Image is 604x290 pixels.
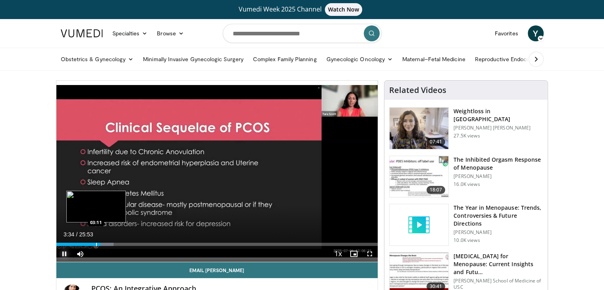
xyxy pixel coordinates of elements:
a: Browse [152,25,189,41]
a: 07:41 Weightloss in [GEOGRAPHIC_DATA] [PERSON_NAME] [PERSON_NAME] 27.5K views [389,107,543,149]
button: Fullscreen [362,246,378,262]
img: video_placeholder_short.svg [390,204,448,246]
p: 10.0K views [453,237,480,244]
a: Gynecologic Oncology [322,51,398,67]
button: Playback Rate [330,246,346,262]
a: 18:07 The Inhibited Orgasm Response of Menopause [PERSON_NAME] 16.0K views [389,156,543,198]
img: VuMedi Logo [61,29,103,37]
button: Enable picture-in-picture mode [346,246,362,262]
span: 07:41 [426,138,446,146]
h3: [MEDICAL_DATA] for Menopause: Current Insights and Futu… [453,252,543,276]
span: 3:34 [64,231,74,238]
span: 18:07 [426,186,446,194]
a: Specialties [108,25,152,41]
p: [PERSON_NAME] [453,229,543,236]
div: Progress Bar [56,243,378,246]
a: Maternal–Fetal Medicine [398,51,470,67]
img: image.jpeg [66,191,126,222]
p: 27.5K views [453,133,480,139]
img: 9983fed1-7565-45be-8934-aef1103ce6e2.150x105_q85_crop-smart_upscale.jpg [390,108,448,149]
a: Obstetrics & Gynecology [56,51,139,67]
a: Favorites [490,25,523,41]
h3: The Inhibited Orgasm Response of Menopause [453,156,543,172]
span: Watch Now [325,3,363,16]
a: Y [528,25,544,41]
p: [PERSON_NAME] [PERSON_NAME] [453,125,543,131]
a: Complex Family Planning [248,51,322,67]
a: Vumedi Week 2025 ChannelWatch Now [62,3,542,16]
h3: The Year in Menopause: Trends, Controversies & Future Directions [453,204,543,228]
h4: Related Videos [389,85,446,95]
button: Pause [56,246,72,262]
p: 16.0K views [453,181,480,188]
span: 25:53 [79,231,93,238]
span: / [76,231,78,238]
button: Mute [72,246,88,262]
h3: Weightloss in [GEOGRAPHIC_DATA] [453,107,543,123]
a: Email [PERSON_NAME] [56,262,378,278]
a: Minimally Invasive Gynecologic Surgery [138,51,248,67]
input: Search topics, interventions [223,24,382,43]
video-js: Video Player [56,81,378,262]
a: Reproductive Endocrinology & [MEDICAL_DATA] [470,51,603,67]
a: The Year in Menopause: Trends, Controversies & Future Directions [PERSON_NAME] 10.0K views [389,204,543,246]
img: 283c0f17-5e2d-42ba-a87c-168d447cdba4.150x105_q85_crop-smart_upscale.jpg [390,156,448,197]
p: [PERSON_NAME] [453,173,543,180]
